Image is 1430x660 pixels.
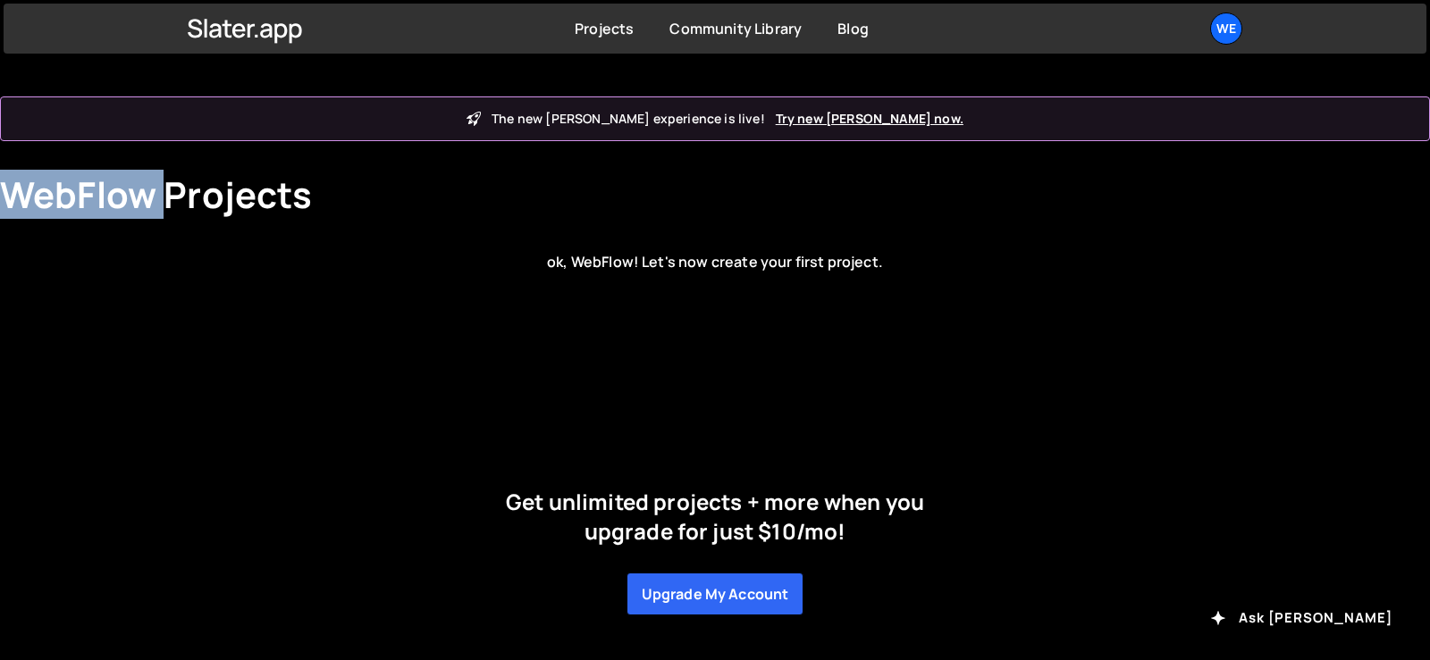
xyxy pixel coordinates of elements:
a: Blog [837,19,869,38]
a: We [1210,13,1242,45]
a: Upgrade my account [627,572,804,615]
a: Community Library [669,19,802,38]
h2: Get unlimited projects + more when you upgrade for just $10/mo! [474,487,956,546]
a: Try new [PERSON_NAME] now. [776,108,963,129]
button: Ask [PERSON_NAME] [1194,597,1409,639]
a: Projects [575,19,634,38]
